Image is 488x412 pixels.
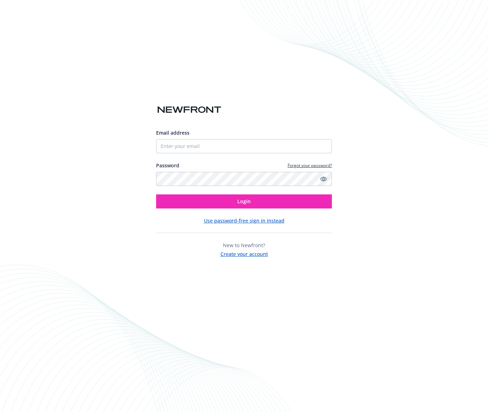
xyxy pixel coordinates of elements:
[204,217,284,224] button: Use password-free sign in instead
[156,172,332,186] input: Enter your password
[220,249,268,258] button: Create your account
[156,139,332,153] input: Enter your email
[156,129,190,136] span: Email address
[319,175,328,183] a: Show password
[237,198,251,205] span: Login
[288,162,332,168] a: Forgot your password?
[156,104,223,116] img: Newfront logo
[223,242,265,249] span: New to Newfront?
[156,162,179,169] label: Password
[156,194,332,208] button: Login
